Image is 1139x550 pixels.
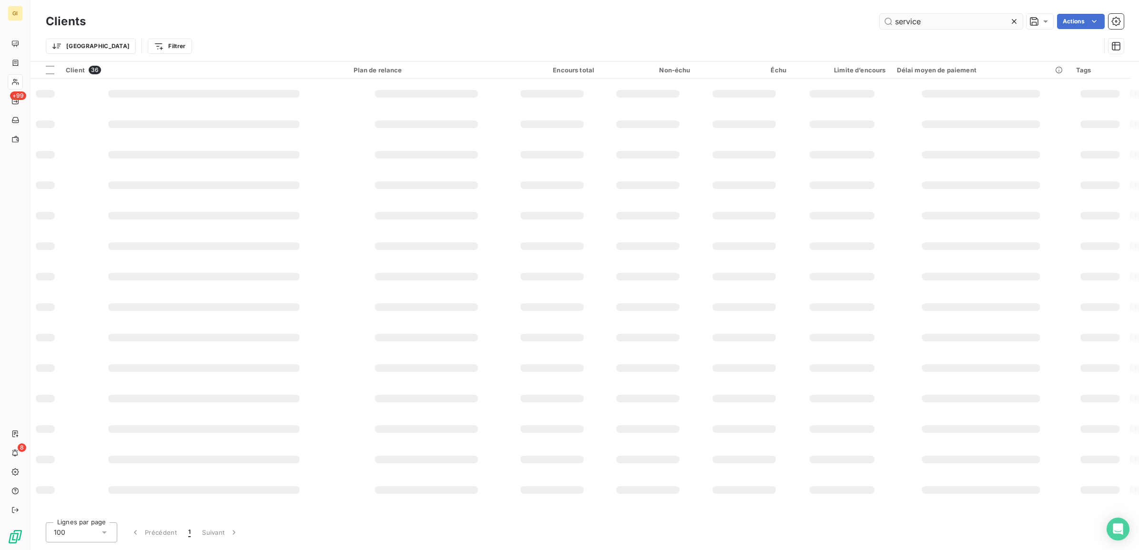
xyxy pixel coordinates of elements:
span: 36 [89,66,101,74]
img: Logo LeanPay [8,529,23,544]
span: 100 [54,528,65,537]
span: 1 [188,528,191,537]
button: Suivant [196,522,244,542]
span: Client [66,66,85,74]
div: Open Intercom Messenger [1107,518,1129,540]
button: Actions [1057,14,1105,29]
div: Tags [1076,66,1124,74]
div: Plan de relance [354,66,498,74]
button: [GEOGRAPHIC_DATA] [46,39,136,54]
button: Précédent [125,522,183,542]
div: Limite d’encours [798,66,885,74]
button: Filtrer [148,39,192,54]
div: Délai moyen de paiement [897,66,1064,74]
span: +99 [10,91,26,100]
div: Encours total [510,66,594,74]
h3: Clients [46,13,86,30]
button: 1 [183,522,196,542]
span: 8 [18,443,26,452]
div: Non-échu [606,66,690,74]
div: Échu [702,66,786,74]
div: GI [8,6,23,21]
input: Rechercher [880,14,1023,29]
